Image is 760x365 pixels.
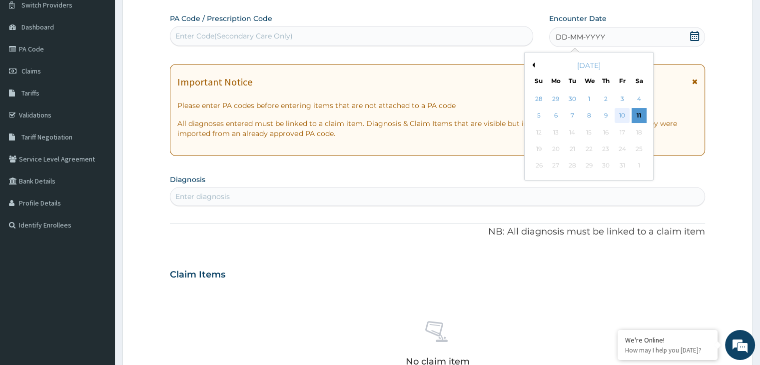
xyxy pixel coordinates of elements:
button: Previous Month [530,62,535,67]
div: Choose Monday, October 6th, 2025 [548,108,563,123]
div: Choose Friday, October 10th, 2025 [615,108,630,123]
div: [DATE] [529,60,649,70]
div: Choose Thursday, October 2nd, 2025 [598,91,613,106]
div: Th [602,76,610,85]
div: Tu [568,76,577,85]
div: Choose Tuesday, October 7th, 2025 [565,108,580,123]
div: Not available Friday, October 24th, 2025 [615,141,630,156]
div: Not available Saturday, November 1st, 2025 [632,158,647,173]
label: Diagnosis [170,174,205,184]
label: Encounter Date [549,13,607,23]
p: All diagnoses entered must be linked to a claim item. Diagnosis & Claim Items that are visible bu... [177,118,697,138]
span: Tariffs [21,88,39,97]
label: PA Code / Prescription Code [170,13,272,23]
div: Sa [635,76,644,85]
p: NB: All diagnosis must be linked to a claim item [170,225,705,238]
span: Tariff Negotiation [21,132,72,141]
div: Not available Monday, October 13th, 2025 [548,125,563,140]
div: Choose Thursday, October 9th, 2025 [598,108,613,123]
div: We're Online! [625,335,710,344]
div: Not available Thursday, October 16th, 2025 [598,125,613,140]
div: Choose Tuesday, September 30th, 2025 [565,91,580,106]
div: Mo [551,76,560,85]
span: Dashboard [21,22,54,31]
div: month 2025-10 [531,91,647,174]
div: Not available Thursday, October 30th, 2025 [598,158,613,173]
div: Choose Monday, September 29th, 2025 [548,91,563,106]
h3: Claim Items [170,269,225,280]
img: d_794563401_company_1708531726252_794563401 [18,50,40,75]
div: We [585,76,593,85]
div: Not available Monday, October 27th, 2025 [548,158,563,173]
h1: Important Notice [177,76,252,87]
div: Su [535,76,543,85]
div: Fr [618,76,627,85]
div: Choose Saturday, October 11th, 2025 [632,108,647,123]
div: Not available Sunday, October 12th, 2025 [532,125,547,140]
p: Please enter PA codes before entering items that are not attached to a PA code [177,100,697,110]
span: Claims [21,66,41,75]
div: Not available Friday, October 31st, 2025 [615,158,630,173]
div: Not available Sunday, October 26th, 2025 [532,158,547,173]
div: Choose Sunday, September 28th, 2025 [532,91,547,106]
div: Not available Wednesday, October 22nd, 2025 [582,141,597,156]
div: Enter diagnosis [175,191,230,201]
div: Choose Sunday, October 5th, 2025 [532,108,547,123]
div: Chat with us now [52,56,168,69]
span: Switch Providers [21,0,72,9]
div: Choose Saturday, October 4th, 2025 [632,91,647,106]
div: Choose Friday, October 3rd, 2025 [615,91,630,106]
p: How may I help you today? [625,346,710,354]
div: Not available Wednesday, October 15th, 2025 [582,125,597,140]
div: Not available Sunday, October 19th, 2025 [532,141,547,156]
div: Minimize live chat window [164,5,188,29]
div: Not available Wednesday, October 29th, 2025 [582,158,597,173]
div: Not available Friday, October 17th, 2025 [615,125,630,140]
div: Not available Thursday, October 23rd, 2025 [598,141,613,156]
div: Not available Tuesday, October 28th, 2025 [565,158,580,173]
div: Not available Monday, October 20th, 2025 [548,141,563,156]
textarea: Type your message and hit 'Enter' [5,252,190,287]
div: Choose Wednesday, October 1st, 2025 [582,91,597,106]
div: Not available Saturday, October 25th, 2025 [632,141,647,156]
div: Enter Code(Secondary Care Only) [175,31,293,41]
div: Not available Saturday, October 18th, 2025 [632,125,647,140]
div: Not available Tuesday, October 14th, 2025 [565,125,580,140]
div: Choose Wednesday, October 8th, 2025 [582,108,597,123]
span: We're online! [58,115,138,216]
div: Not available Tuesday, October 21st, 2025 [565,141,580,156]
span: DD-MM-YYYY [556,32,605,42]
